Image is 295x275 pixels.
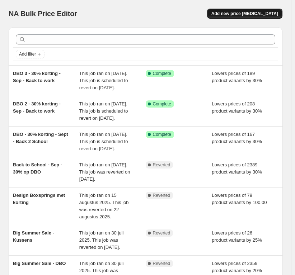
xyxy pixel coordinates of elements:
span: Reverted [153,193,170,198]
span: DBO 3 - 30% korting -Sep - Back to work [13,71,61,83]
span: Lowers prices of 167 product variants by 30% [212,132,262,144]
span: Complete [153,71,171,76]
span: Complete [153,132,171,137]
span: Reverted [153,261,170,266]
span: This job ran on [DATE]. This job is scheduled to revert on [DATE]. [79,71,128,90]
span: Complete [153,101,171,107]
button: Add new price [MEDICAL_DATA] [207,9,282,19]
span: Big Summer Sale - Kussens [13,230,54,243]
span: This job ran on 15 augustus 2025. This job was reverted on 22 augustus 2025. [79,193,129,219]
span: DBO - 30% korting - Sept - Back 2 School [13,132,68,144]
span: This job ran on [DATE]. This job is scheduled to revert on [DATE]. [79,101,128,121]
span: NA Bulk Price Editor [9,10,77,18]
span: Add new price [MEDICAL_DATA] [211,11,278,16]
span: Lowers prices of 79 product variants by 100.00 [212,193,267,205]
span: DBO 2 - 30% korting -Sep - Back to work [13,101,61,114]
span: This job ran on 30 juli 2025. This job was reverted on [DATE]. [79,230,124,250]
span: Lowers prices of 2359 product variants by 20% [212,261,262,273]
span: Add filter [19,51,36,57]
span: Back to School - Sep - 30% op DBO [13,162,62,175]
span: Design Boxsprings met korting [13,193,65,205]
span: Lowers prices of 189 product variants by 30% [212,71,262,83]
span: This job ran on [DATE]. This job is scheduled to revert on [DATE]. [79,132,128,151]
span: Lowers prices of 208 product variants by 30% [212,101,262,114]
span: This job ran on [DATE]. This job was reverted on [DATE]. [79,162,130,182]
span: Big Summer Sale - DBO [13,261,66,266]
button: Add filter [16,50,45,58]
span: Lowers prices of 2389 product variants by 30% [212,162,262,175]
span: Reverted [153,230,170,236]
span: Reverted [153,162,170,168]
span: Lowers prices of 26 product variants by 25% [212,230,262,243]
